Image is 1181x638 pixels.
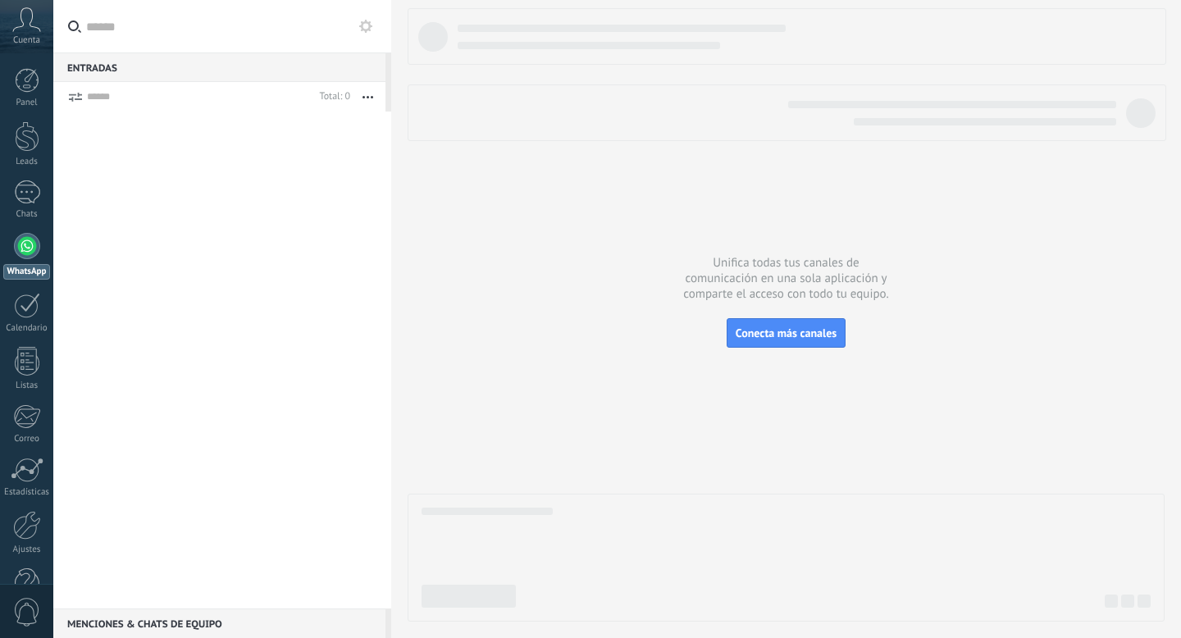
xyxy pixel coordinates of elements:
div: Panel [3,98,51,108]
div: Listas [3,381,51,391]
span: Conecta más canales [736,326,837,340]
div: Estadísticas [3,487,51,498]
div: Leads [3,157,51,167]
div: Menciones & Chats de equipo [53,608,385,638]
div: WhatsApp [3,264,50,280]
div: Entradas [53,52,385,82]
div: Correo [3,434,51,444]
button: Conecta más canales [727,318,846,348]
span: Cuenta [13,35,40,46]
div: Chats [3,209,51,220]
div: Total: 0 [313,89,350,105]
div: Calendario [3,323,51,334]
div: Ajustes [3,545,51,555]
